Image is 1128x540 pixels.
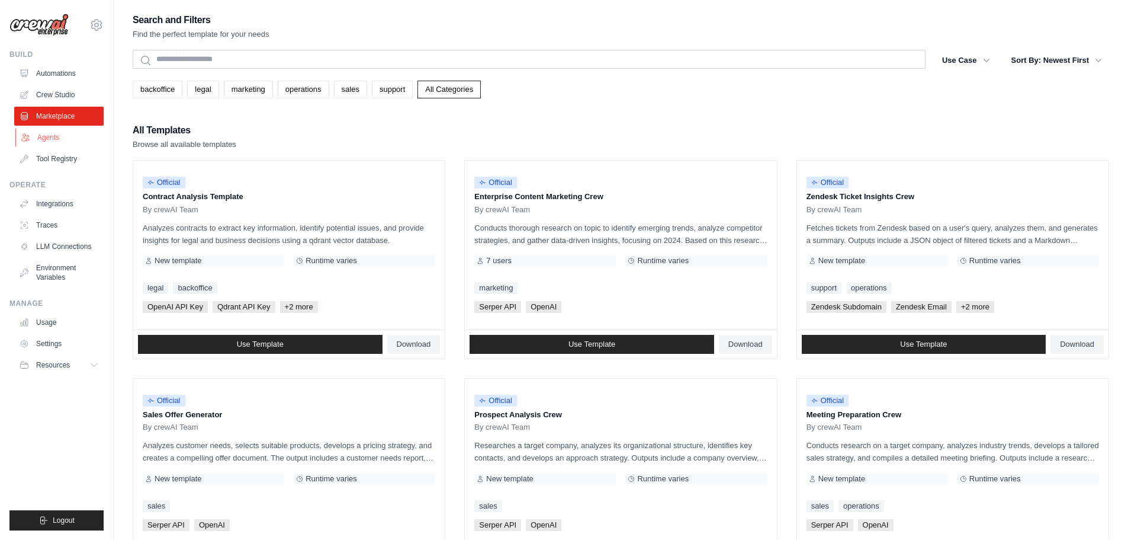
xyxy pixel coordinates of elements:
[187,81,218,98] a: legal
[417,81,481,98] a: All Categories
[14,107,104,126] a: Marketplace
[133,122,236,139] h2: All Templates
[474,301,521,313] span: Serper API
[14,64,104,83] a: Automations
[526,301,561,313] span: OpenAI
[806,395,849,407] span: Official
[155,474,201,484] span: New template
[474,282,518,294] a: marketing
[728,340,763,349] span: Download
[637,256,689,266] span: Runtime varies
[806,519,853,531] span: Serper API
[14,334,104,353] a: Settings
[143,519,189,531] span: Serper API
[53,516,75,525] span: Logout
[858,519,894,531] span: OpenAI
[280,301,318,313] span: +2 more
[36,360,70,370] span: Resources
[806,301,886,313] span: Zendesk Subdomain
[486,474,533,484] span: New template
[143,222,435,247] p: Analyzes contracts to extract key information, identify potential issues, and provide insights fo...
[969,256,1021,266] span: Runtime varies
[474,395,517,407] span: Official
[486,256,512,266] span: 7 users
[306,256,357,266] span: Runtime varies
[372,81,413,98] a: support
[143,395,185,407] span: Official
[526,519,561,531] span: OpenAI
[213,301,275,313] span: Qdrant API Key
[397,340,431,349] span: Download
[173,282,217,294] a: backoffice
[891,301,952,313] span: Zendesk Email
[133,139,236,151] p: Browse all available templates
[133,81,182,98] a: backoffice
[143,439,435,464] p: Analyzes customer needs, selects suitable products, develops a pricing strategy, and creates a co...
[474,191,767,203] p: Enterprise Content Marketing Crew
[14,356,104,375] button: Resources
[14,216,104,235] a: Traces
[9,50,104,59] div: Build
[806,191,1099,203] p: Zendesk Ticket Insights Crew
[194,519,230,531] span: OpenAI
[14,194,104,213] a: Integrations
[9,510,104,531] button: Logout
[568,340,615,349] span: Use Template
[143,500,170,512] a: sales
[143,301,208,313] span: OpenAI API Key
[806,439,1099,464] p: Conducts research on a target company, analyzes industry trends, develops a tailored sales strate...
[14,85,104,104] a: Crew Studio
[806,500,834,512] a: sales
[806,423,862,432] span: By crewAI Team
[806,409,1099,421] p: Meeting Preparation Crew
[224,81,273,98] a: marketing
[474,222,767,247] p: Conducts thorough research on topic to identify emerging trends, analyze competitor strategies, a...
[143,177,185,188] span: Official
[969,474,1021,484] span: Runtime varies
[14,237,104,256] a: LLM Connections
[846,282,892,294] a: operations
[155,256,201,266] span: New template
[474,519,521,531] span: Serper API
[14,258,104,287] a: Environment Variables
[1050,335,1104,354] a: Download
[719,335,772,354] a: Download
[278,81,329,98] a: operations
[637,474,689,484] span: Runtime varies
[9,180,104,190] div: Operate
[818,256,865,266] span: New template
[474,205,530,215] span: By crewAI Team
[14,149,104,168] a: Tool Registry
[1004,50,1109,71] button: Sort By: Newest First
[138,335,383,354] a: Use Template
[900,340,947,349] span: Use Template
[387,335,441,354] a: Download
[334,81,367,98] a: sales
[474,423,530,432] span: By crewAI Team
[143,205,198,215] span: By crewAI Team
[474,439,767,464] p: Researches a target company, analyzes its organizational structure, identifies key contacts, and ...
[133,12,269,28] h2: Search and Filters
[14,313,104,332] a: Usage
[143,409,435,421] p: Sales Offer Generator
[806,282,841,294] a: support
[935,50,997,71] button: Use Case
[1060,340,1094,349] span: Download
[818,474,865,484] span: New template
[133,28,269,40] p: Find the perfect template for your needs
[9,14,69,36] img: Logo
[802,335,1046,354] a: Use Template
[470,335,714,354] a: Use Template
[143,282,168,294] a: legal
[143,191,435,203] p: Contract Analysis Template
[806,222,1099,247] p: Fetches tickets from Zendesk based on a user's query, analyzes them, and generates a summary. Out...
[474,500,502,512] a: sales
[306,474,357,484] span: Runtime varies
[474,177,517,188] span: Official
[143,423,198,432] span: By crewAI Team
[237,340,284,349] span: Use Template
[806,177,849,188] span: Official
[474,409,767,421] p: Prospect Analysis Crew
[9,299,104,308] div: Manage
[15,128,105,147] a: Agents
